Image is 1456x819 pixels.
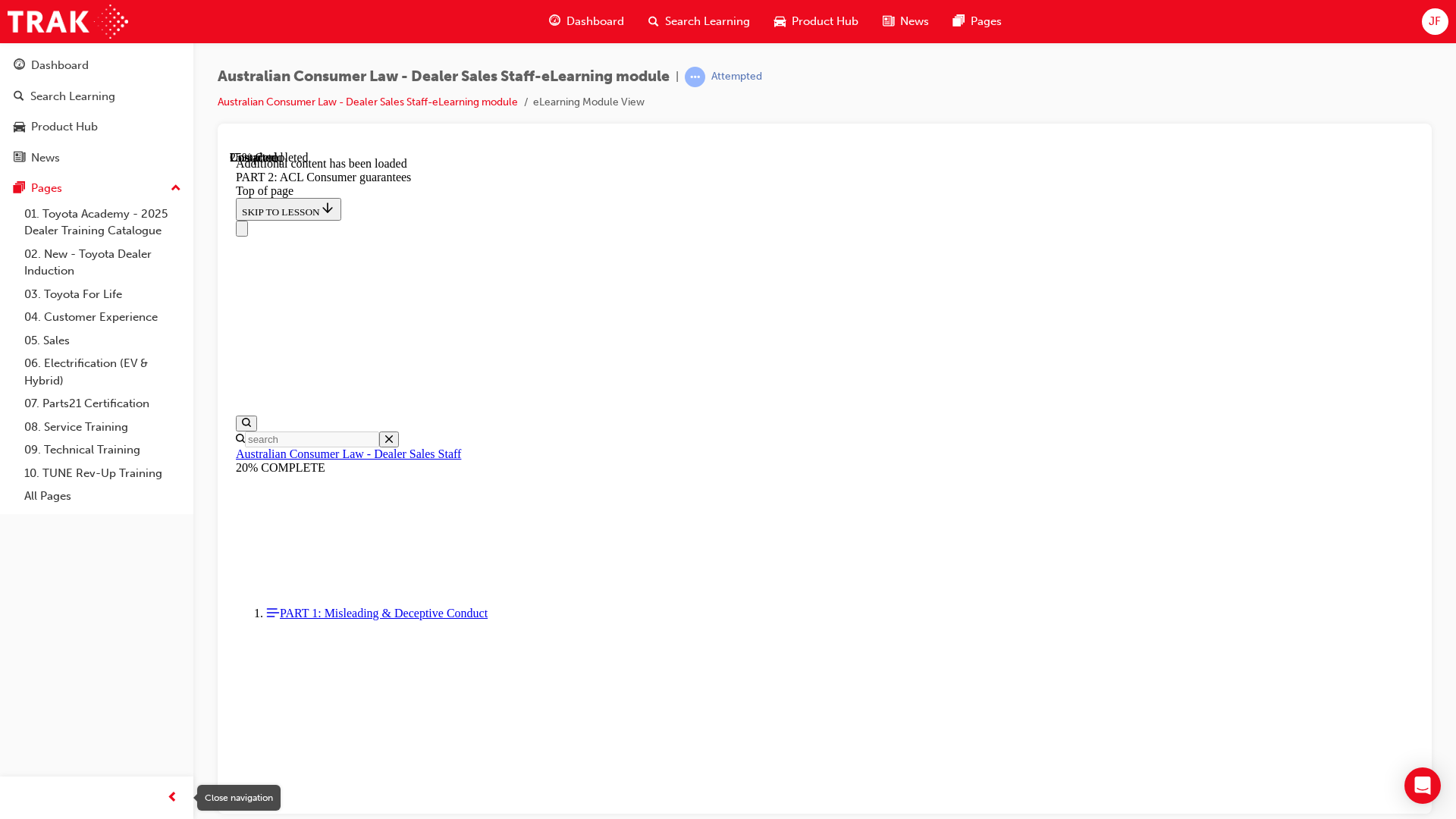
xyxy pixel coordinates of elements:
img: Trak [8,5,128,39]
span: search-icon [648,12,659,31]
li: eLearning Module View [533,94,645,111]
div: Top of page [6,33,1184,47]
button: Pages [6,174,187,202]
div: PART 2: ACL Consumer guarantees [6,20,1184,33]
span: pages-icon [953,12,965,31]
span: Australian Consumer Law - Dealer Sales Staff-eLearning module [218,68,670,86]
span: pages-icon [14,182,25,196]
a: News [6,144,187,172]
a: pages-iconPages [941,6,1014,37]
span: prev-icon [167,789,178,808]
button: SKIP TO LESSON [6,47,111,70]
a: Australian Consumer Law - Dealer Sales Staff [6,297,231,309]
a: Product Hub [6,113,187,141]
span: search-icon [14,90,24,104]
button: DashboardSearch LearningProduct HubNews [6,49,187,174]
button: Close navigation menu [6,70,18,86]
span: SKIP TO LESSON [12,55,105,67]
a: 08. Service Training [18,416,187,439]
div: Close navigation [197,785,281,811]
a: 06. Electrification (EV & Hybrid) [18,352,187,392]
a: news-iconNews [871,6,941,37]
a: Search Learning [6,83,187,111]
a: 01. Toyota Academy - 2025 Dealer Training Catalogue [18,202,187,243]
span: guage-icon [14,59,25,73]
span: car-icon [14,121,25,134]
input: Search [15,281,149,297]
span: learningRecordVerb_ATTEMPT-icon [685,67,705,87]
span: Pages [971,13,1002,30]
a: 10. TUNE Rev-Up Training [18,462,187,485]
a: Australian Consumer Law - Dealer Sales Staff-eLearning module [218,96,518,108]
span: Product Hub [792,13,858,30]
div: Attempted [711,70,762,84]
span: guage-icon [549,12,560,31]
span: News [900,13,929,30]
button: Close search menu [149,281,169,297]
a: search-iconSearch Learning [636,6,762,37]
div: Open Intercom Messenger [1404,767,1441,804]
a: Dashboard [6,52,187,80]
a: 07. Parts21 Certification [18,392,187,416]
a: 02. New - Toyota Dealer Induction [18,243,187,283]
div: Search Learning [30,88,115,105]
span: news-icon [883,12,894,31]
span: Dashboard [566,13,624,30]
a: guage-iconDashboard [537,6,636,37]
a: All Pages [18,485,187,508]
a: 03. Toyota For Life [18,283,187,306]
a: car-iconProduct Hub [762,6,871,37]
a: 04. Customer Experience [18,306,187,329]
div: Product Hub [31,118,98,136]
button: JF [1422,8,1448,35]
span: up-icon [171,179,181,199]
div: 20% COMPLETE [6,310,1184,324]
div: Additional content has been loaded [6,6,1184,20]
span: car-icon [774,12,786,31]
button: Open search menu [6,265,27,281]
a: 09. Technical Training [18,438,187,462]
div: Pages [31,180,62,197]
span: JF [1429,13,1441,30]
span: Search Learning [665,13,750,30]
div: Dashboard [31,57,89,74]
a: 05. Sales [18,329,187,353]
span: | [676,68,679,86]
span: news-icon [14,152,25,165]
div: News [31,149,60,167]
